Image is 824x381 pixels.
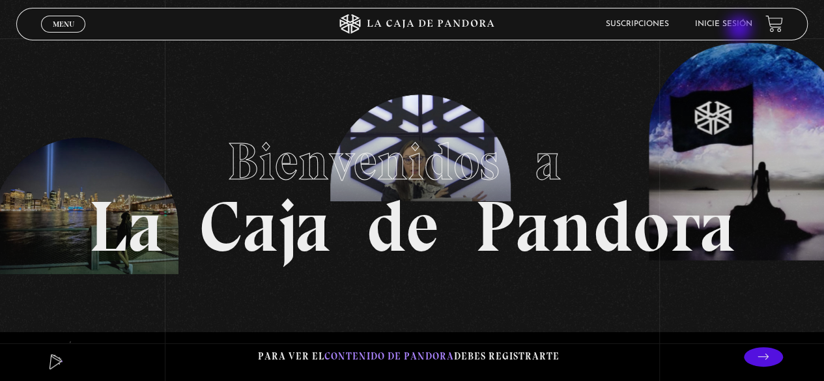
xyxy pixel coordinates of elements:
span: Menu [53,20,74,28]
a: Suscripciones [606,20,669,28]
p: Para ver el debes registrarte [258,348,560,365]
span: Cerrar [48,31,79,40]
a: Inicie sesión [695,20,752,28]
h1: La Caja de Pandora [89,119,735,262]
span: contenido de Pandora [324,350,454,362]
a: View your shopping cart [765,15,783,33]
span: Bienvenidos a [227,130,597,193]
